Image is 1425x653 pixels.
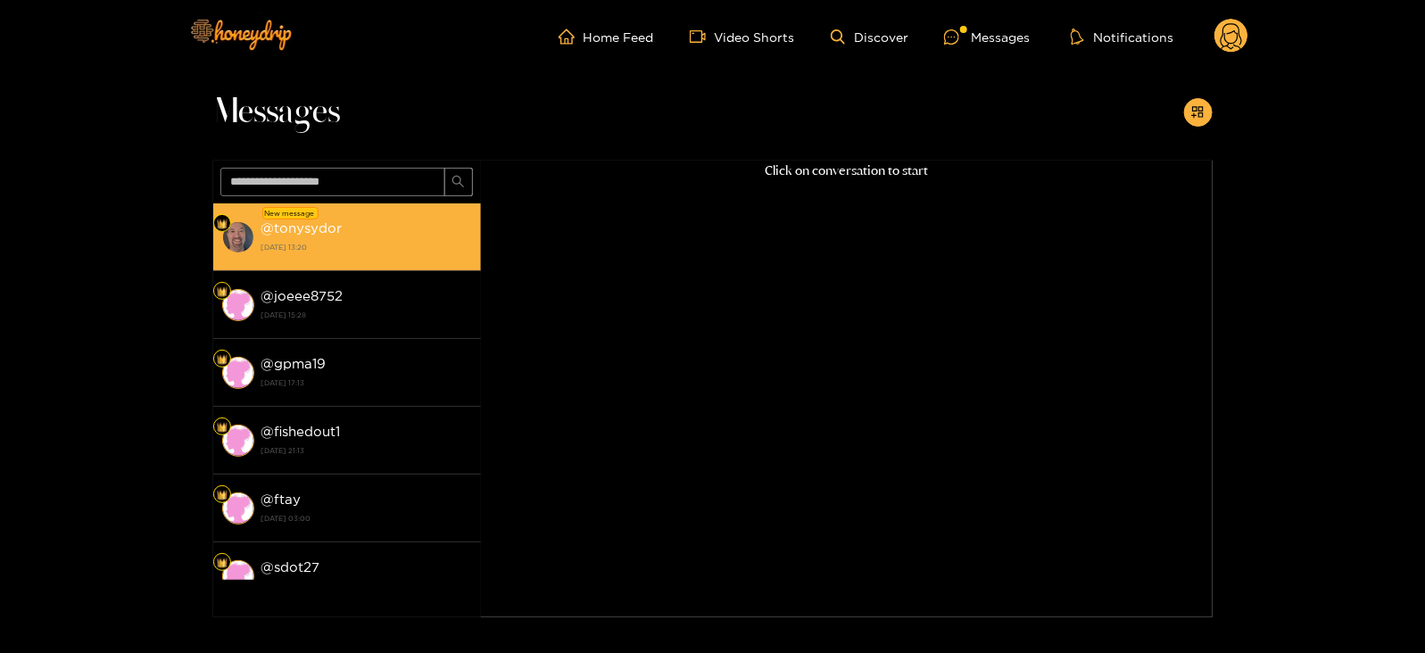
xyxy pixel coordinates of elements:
strong: @ tonysydor [261,220,343,236]
strong: @ sdot27 [261,559,320,574]
img: Fan Level [217,219,228,229]
span: search [452,175,465,190]
img: Fan Level [217,354,228,365]
span: home [559,29,584,45]
strong: @ joeee8752 [261,288,344,303]
strong: [DATE] 13:20 [261,239,472,255]
strong: @ ftay [261,492,302,507]
img: conversation [222,221,254,253]
div: Messages [944,27,1030,47]
strong: @ gpma19 [261,356,327,371]
img: Fan Level [217,286,228,297]
a: Home Feed [559,29,654,45]
button: search [444,168,473,196]
button: appstore-add [1184,98,1213,127]
p: Click on conversation to start [481,161,1213,181]
strong: [DATE] 17:13 [261,375,472,391]
button: Notifications [1065,28,1179,45]
img: conversation [222,560,254,592]
strong: [DATE] 15:28 [261,307,472,323]
img: Fan Level [217,558,228,568]
strong: [DATE] 21:13 [261,442,472,459]
a: Video Shorts [690,29,795,45]
img: conversation [222,357,254,389]
span: video-camera [690,29,715,45]
img: Fan Level [217,422,228,433]
a: Discover [831,29,908,45]
span: appstore-add [1191,105,1205,120]
div: New message [262,207,319,219]
strong: [DATE] 03:00 [261,510,472,526]
strong: [DATE] 09:30 [261,578,472,594]
img: Fan Level [217,490,228,500]
img: conversation [222,492,254,525]
img: conversation [222,289,254,321]
strong: @ fishedout1 [261,424,341,439]
img: conversation [222,425,254,457]
span: Messages [213,91,341,134]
